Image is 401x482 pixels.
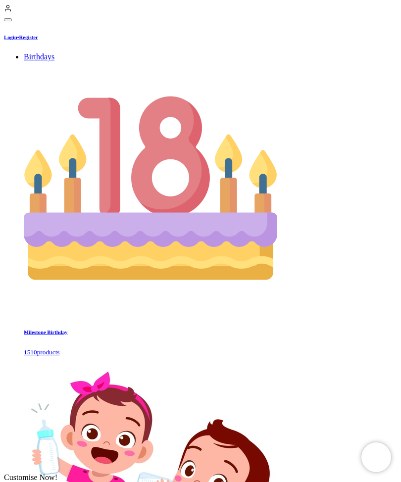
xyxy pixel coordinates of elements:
span: • [17,34,19,40]
img: image [24,61,277,315]
span: Birthdays [24,52,54,61]
button: Close [4,18,12,21]
iframe: Brevo live chat [361,442,391,472]
h6: Milestone Birthday [24,329,397,335]
span: Customise Now! [4,473,57,482]
span: 1510 [24,348,37,356]
small: products [24,348,60,356]
a: LoginRegister [4,34,38,40]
